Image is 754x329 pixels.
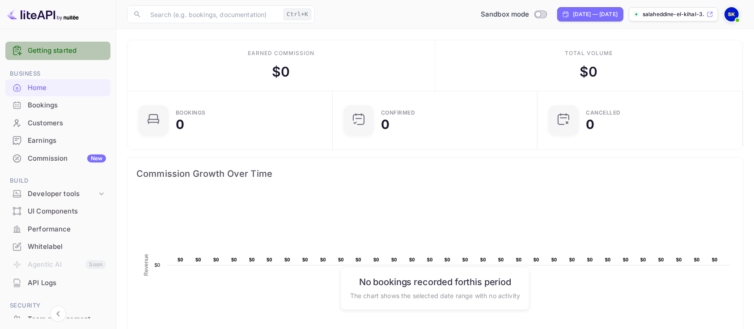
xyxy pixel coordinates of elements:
[623,257,629,262] text: $0
[145,5,280,23] input: Search (e.g. bookings, documentation)
[5,238,110,256] div: Whitelabel
[551,257,557,262] text: $0
[28,46,106,56] a: Getting started
[712,257,718,262] text: $0
[586,110,621,115] div: CANCELLED
[136,167,734,181] span: Commission Growth Over Time
[676,257,682,262] text: $0
[350,277,520,287] h6: No bookings recorded for this period
[694,257,700,262] text: $0
[284,257,290,262] text: $0
[28,278,106,288] div: API Logs
[534,257,539,262] text: $0
[481,9,529,20] span: Sandbox mode
[462,257,468,262] text: $0
[586,118,594,131] div: 0
[5,186,110,202] div: Developer tools
[643,10,705,18] p: salaheddine-el-kihal-3...
[445,257,450,262] text: $0
[427,257,433,262] text: $0
[381,110,415,115] div: Confirmed
[5,311,110,327] a: Team management
[5,221,110,238] div: Performance
[5,79,110,97] div: Home
[569,257,575,262] text: $0
[284,9,311,20] div: Ctrl+K
[5,115,110,131] a: Customers
[5,115,110,132] div: Customers
[605,257,611,262] text: $0
[5,301,110,311] span: Security
[5,97,110,113] a: Bookings
[248,49,314,57] div: Earned commission
[409,257,415,262] text: $0
[381,118,390,131] div: 0
[50,306,66,322] button: Collapse navigation
[28,206,106,217] div: UI Components
[28,314,106,325] div: Team management
[580,62,597,82] div: $ 0
[356,257,361,262] text: $0
[5,274,110,291] a: API Logs
[302,257,308,262] text: $0
[573,10,618,18] div: [DATE] — [DATE]
[28,83,106,93] div: Home
[272,62,290,82] div: $ 0
[5,150,110,167] div: CommissionNew
[28,189,97,199] div: Developer tools
[28,242,106,252] div: Whitelabel
[28,136,106,146] div: Earnings
[5,203,110,220] div: UI Components
[7,7,79,21] img: LiteAPI logo
[5,132,110,149] a: Earnings
[338,257,344,262] text: $0
[373,257,379,262] text: $0
[28,154,106,164] div: Commission
[516,257,522,262] text: $0
[154,262,160,268] text: $0
[5,79,110,96] a: Home
[5,176,110,186] span: Build
[178,257,183,262] text: $0
[213,257,219,262] text: $0
[28,224,106,235] div: Performance
[249,257,255,262] text: $0
[498,257,504,262] text: $0
[143,254,149,276] text: Revenue
[640,257,646,262] text: $0
[565,49,613,57] div: Total volume
[5,274,110,292] div: API Logs
[28,100,106,111] div: Bookings
[350,291,520,300] p: The chart shows the selected date range with no activity
[5,203,110,219] a: UI Components
[587,257,593,262] text: $0
[87,154,106,162] div: New
[391,257,397,262] text: $0
[5,69,110,79] span: Business
[5,97,110,114] div: Bookings
[5,221,110,237] a: Performance
[195,257,201,262] text: $0
[724,7,739,21] img: Salaheddine El Kihal
[176,110,206,115] div: Bookings
[28,118,106,128] div: Customers
[480,257,486,262] text: $0
[320,257,326,262] text: $0
[5,42,110,60] div: Getting started
[5,150,110,167] a: CommissionNew
[231,257,237,262] text: $0
[658,257,664,262] text: $0
[176,118,184,131] div: 0
[267,257,272,262] text: $0
[5,238,110,255] a: Whitelabel
[477,9,550,20] div: Switch to Production mode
